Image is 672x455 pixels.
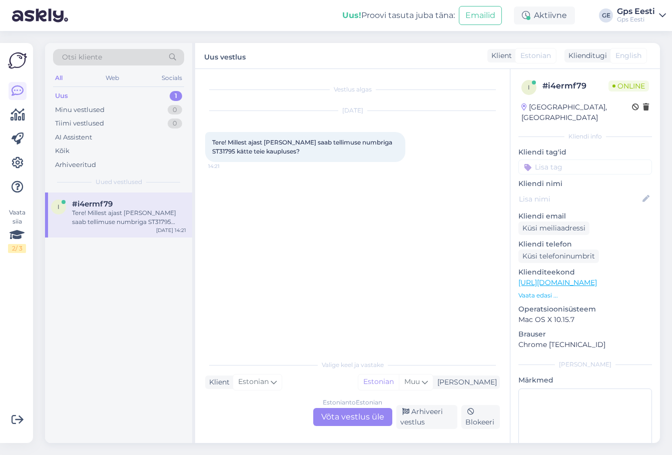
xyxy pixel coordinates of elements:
[55,118,104,128] div: Tiimi vestlused
[518,375,652,385] p: Märkmed
[396,405,458,429] div: Arhiveeri vestlus
[518,314,652,325] p: Mac OS X 10.15.7
[53,71,65,84] div: All
[342,10,361,20] b: Uus!
[520,50,551,61] span: Estonian
[617,7,666,23] a: Gps EestiGps Eesti
[205,106,500,115] div: [DATE]
[96,177,142,186] span: Uued vestlused
[518,360,652,369] div: [PERSON_NAME]
[156,226,186,234] div: [DATE] 14:21
[55,132,92,142] div: AI Assistent
[518,211,652,221] p: Kliendi email
[617,15,655,23] div: Gps Eesti
[55,146,70,156] div: Kõik
[323,398,382,407] div: Estonian to Estonian
[599,8,613,22] div: GE
[615,50,641,61] span: English
[205,377,230,387] div: Klient
[55,105,105,115] div: Minu vestlused
[8,208,26,253] div: Vaata siia
[55,91,68,101] div: Uus
[204,49,246,62] label: Uus vestlus
[404,377,420,386] span: Muu
[564,50,607,61] div: Klienditugi
[518,221,589,235] div: Küsi meiliaadressi
[528,83,530,91] span: i
[518,291,652,300] p: Vaata edasi ...
[518,329,652,339] p: Brauser
[212,138,394,155] span: Tere! Millest ajast [PERSON_NAME] saab tellimuse numbriga ST31795 kätte teie kaupluses?
[518,267,652,277] p: Klienditeekond
[518,132,652,141] div: Kliendi info
[459,6,502,25] button: Emailid
[62,52,102,62] span: Otsi kliente
[521,102,632,123] div: [GEOGRAPHIC_DATA], [GEOGRAPHIC_DATA]
[342,9,455,21] div: Proovi tasuta juba täna:
[461,405,500,429] div: Blokeeri
[8,51,27,70] img: Askly Logo
[205,85,500,94] div: Vestlus algas
[518,339,652,350] p: Chrome [TECHNICAL_ID]
[542,80,608,92] div: # i4ermf79
[170,91,182,101] div: 1
[313,408,392,426] div: Võta vestlus üle
[8,244,26,253] div: 2 / 3
[518,147,652,157] p: Kliendi tag'id
[55,160,96,170] div: Arhiveeritud
[160,71,184,84] div: Socials
[487,50,512,61] div: Klient
[518,178,652,189] p: Kliendi nimi
[104,71,121,84] div: Web
[358,374,399,389] div: Estonian
[519,193,640,204] input: Lisa nimi
[72,199,113,208] span: #i4ermf79
[617,7,655,15] div: Gps Eesti
[205,360,500,369] div: Valige keel ja vastake
[58,203,60,210] span: i
[518,239,652,249] p: Kliendi telefon
[608,80,649,91] span: Online
[514,6,575,24] div: Aktiivne
[168,118,182,128] div: 0
[208,162,246,170] span: 14:21
[72,208,186,226] div: Tere! Millest ajast [PERSON_NAME] saab tellimuse numbriga ST31795 kätte teie kaupluses?
[518,159,652,174] input: Lisa tag
[433,377,497,387] div: [PERSON_NAME]
[518,249,599,263] div: Küsi telefoninumbrit
[168,105,182,115] div: 0
[518,278,597,287] a: [URL][DOMAIN_NAME]
[238,376,269,387] span: Estonian
[518,304,652,314] p: Operatsioonisüsteem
